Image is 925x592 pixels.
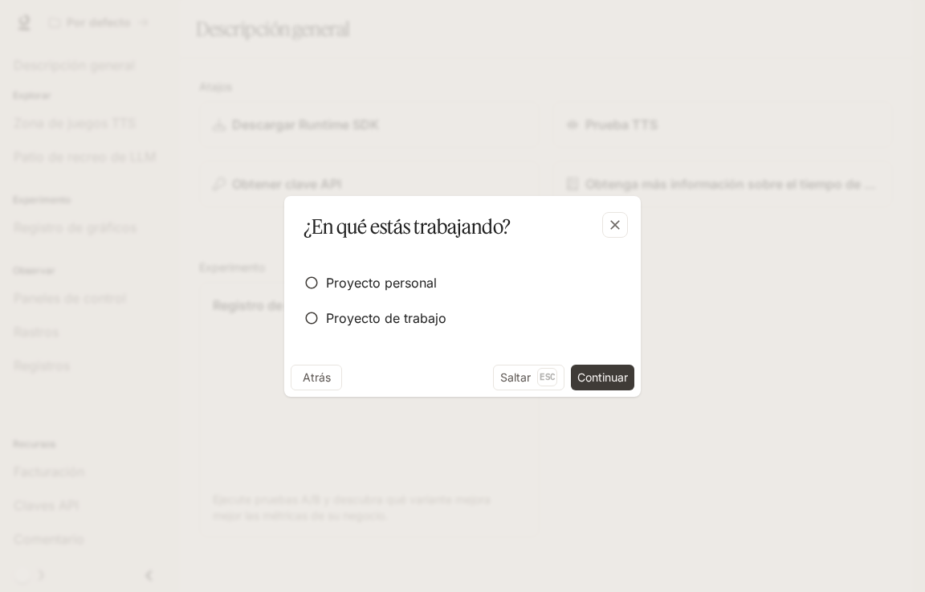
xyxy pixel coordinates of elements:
[326,310,446,326] font: Proyecto de trabajo
[291,365,342,390] button: Atrás
[493,365,564,390] button: SaltarEsc
[577,370,628,384] font: Continuar
[326,275,437,291] font: Proyecto personal
[304,214,511,239] font: ¿En qué estás trabajando?
[571,365,634,390] button: Continuar
[540,371,555,382] font: Esc
[500,370,531,384] font: Saltar
[303,370,331,384] font: Atrás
